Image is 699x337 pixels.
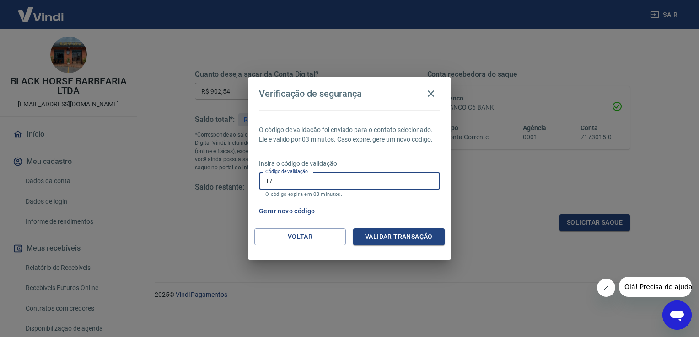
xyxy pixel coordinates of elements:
label: Código de validação [265,168,308,175]
p: Insira o código de validação [259,159,440,168]
h4: Verificação de segurança [259,88,362,99]
button: Validar transação [353,228,445,245]
p: O código expira em 03 minutos. [265,191,434,197]
p: O código de validação foi enviado para o contato selecionado. Ele é válido por 03 minutos. Caso e... [259,125,440,144]
button: Gerar novo código [255,203,319,220]
button: Voltar [254,228,346,245]
iframe: Mensagem da empresa [619,277,692,297]
span: Olá! Precisa de ajuda? [5,6,77,14]
iframe: Fechar mensagem [597,279,615,297]
iframe: Botão para abrir a janela de mensagens [662,300,692,330]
